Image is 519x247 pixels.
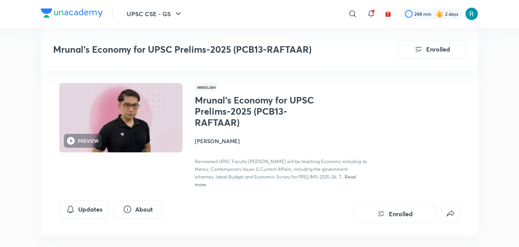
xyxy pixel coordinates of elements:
[53,44,355,55] h3: Mrunal’s Economy for UPSC Prelims-2025 (PCB13-RAFTAAR)
[195,159,367,180] span: Renowned UPSC Faculty [PERSON_NAME] will be teaching Economy including its theory, Contemporary I...
[382,8,394,20] button: avatar
[398,40,466,58] button: Enrolled
[122,6,188,22] button: UPSC CSE - GS
[41,8,103,20] a: Company Logo
[195,95,321,128] h1: Mrunal’s Economy for UPSC Prelims-2025 (PCB13-RAFTAAR)
[113,200,162,219] button: About
[195,137,367,145] h4: [PERSON_NAME]
[59,200,109,219] button: Updates
[465,7,478,20] img: Rishav Bharadwaj
[58,82,184,153] img: Thumbnail
[436,10,444,18] img: streak
[41,8,103,18] img: Company Logo
[78,137,99,144] h6: PREVIEW
[195,83,218,92] span: Hinglish
[441,205,460,223] button: false
[385,10,392,17] img: avatar
[354,205,435,223] button: Enrolled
